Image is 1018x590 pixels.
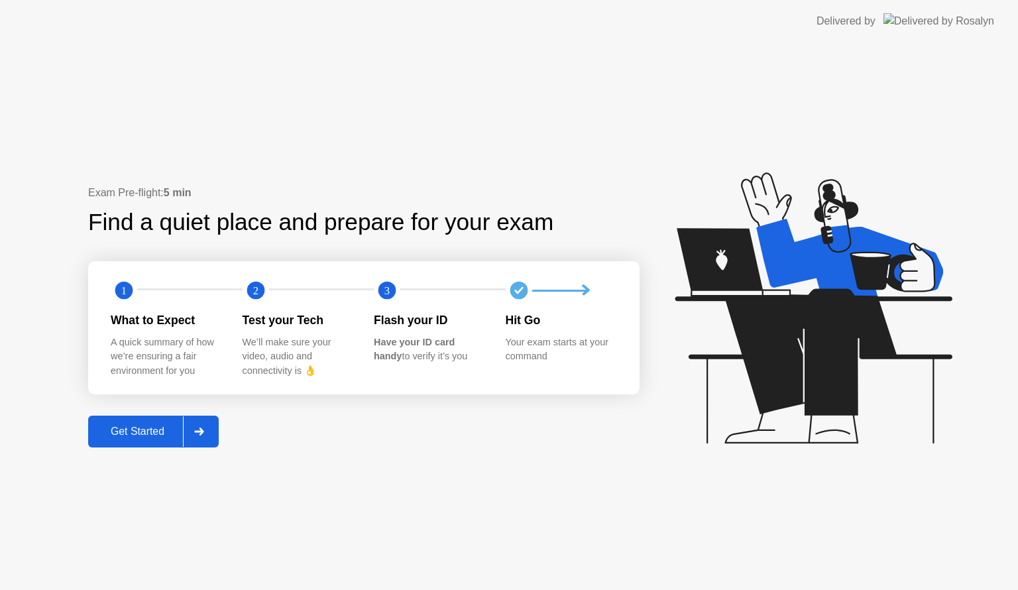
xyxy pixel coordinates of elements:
button: Get Started [88,416,219,447]
div: to verify it’s you [374,335,484,364]
b: 5 min [164,187,192,198]
div: Exam Pre-flight: [88,185,640,201]
text: 1 [121,284,127,297]
div: Find a quiet place and prepare for your exam [88,205,555,240]
text: 2 [253,284,258,297]
b: Have your ID card handy [374,337,455,362]
div: A quick summary of how we’re ensuring a fair environment for you [111,335,221,379]
text: 3 [384,284,390,297]
img: Delivered by Rosalyn [883,13,994,29]
div: What to Expect [111,312,221,329]
div: Your exam starts at your command [506,335,616,364]
div: Test your Tech [243,312,353,329]
div: Hit Go [506,312,616,329]
div: Flash your ID [374,312,484,329]
div: We’ll make sure your video, audio and connectivity is 👌 [243,335,353,379]
div: Get Started [92,426,183,438]
div: Delivered by [817,13,876,29]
